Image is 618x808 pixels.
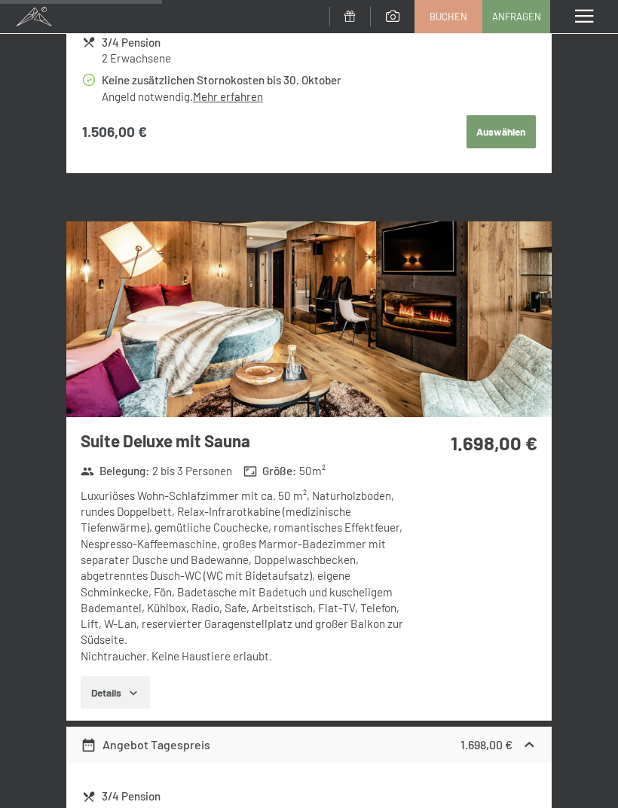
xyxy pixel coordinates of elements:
[66,221,552,418] img: mss_renderimg.php
[81,488,405,664] div: Luxuriöses Wohn-Schlafzimmer mit ca. 50 m², Naturholzboden, rundes Doppelbett, Relax-Infrarotkabi...
[102,50,536,66] div: 2 Erwachsene
[492,10,541,23] span: Anfragen
[460,737,512,752] strong: 1.698,00 €
[102,89,536,105] div: Angeld notwendig.
[415,1,482,32] a: Buchen
[66,727,552,763] div: Angebot Tagespreis1.698,00 €
[483,1,549,32] a: Anfragen
[193,90,263,103] a: Mehr erfahren
[82,122,147,142] strong: 1.506,00 €
[81,463,149,479] strong: Belegung :
[81,676,149,709] button: Details
[467,115,536,148] button: Auswählen
[430,10,467,23] span: Buchen
[152,463,232,479] span: 2 bis 3 Personen
[81,736,210,754] div: Angebot Tagespreis
[299,463,326,479] span: 50 m²
[102,72,536,89] div: Keine zusätzlichen Stornokosten bis 30. Oktober
[102,788,536,805] div: 3/4 Pension
[102,34,536,51] div: 3/4 Pension
[243,463,296,479] strong: Größe :
[81,429,405,453] h3: Suite Deluxe mit Sauna
[451,431,537,454] strong: 1.698,00 €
